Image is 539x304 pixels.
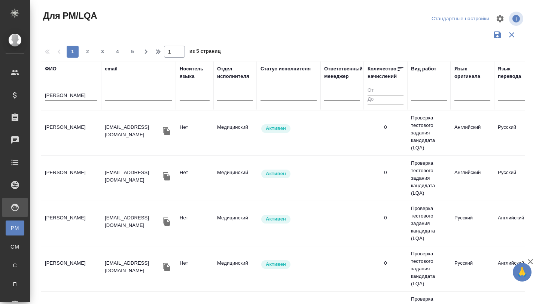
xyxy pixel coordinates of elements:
div: Ответственный менеджер [324,65,363,80]
button: 2 [82,46,94,58]
td: Проверка тестового задания кандидата (LQA) [407,110,451,155]
span: из 5 страниц [189,47,221,58]
td: Медицинский [213,120,257,146]
a: CM [6,239,24,254]
div: email [105,65,118,73]
td: Английский [494,256,538,282]
a: П [6,277,24,292]
td: Проверка тестового задания кандидата (LQA) [407,246,451,291]
span: Для PM/LQA [41,10,97,22]
span: 2 [82,48,94,55]
div: ФИО [45,65,57,73]
td: Медицинский [213,210,257,237]
a: С [6,258,24,273]
button: Сбросить фильтры [505,28,519,42]
button: 3 [97,46,109,58]
span: С [9,262,21,269]
button: Скопировать [161,171,172,182]
p: Активен [266,170,286,177]
p: [EMAIL_ADDRESS][DOMAIN_NAME] [105,214,161,229]
td: Русский [451,210,494,237]
div: Отдел исполнителя [217,65,253,80]
a: PM [6,221,24,235]
div: 0 [384,214,387,222]
button: Скопировать [161,216,172,227]
div: Статус исполнителя [261,65,311,73]
span: Посмотреть информацию [509,12,525,26]
input: От [368,86,404,95]
span: 5 [127,48,138,55]
button: 4 [112,46,124,58]
span: 🙏 [516,264,529,280]
p: [EMAIL_ADDRESS][DOMAIN_NAME] [105,124,161,139]
td: Нет [176,210,213,237]
div: Язык перевода [498,65,534,80]
span: 4 [112,48,124,55]
td: [PERSON_NAME] [41,165,101,191]
td: Проверка тестового задания кандидата (LQA) [407,156,451,201]
p: [EMAIL_ADDRESS][DOMAIN_NAME] [105,259,161,274]
div: Носитель языка [180,65,210,80]
td: Русский [494,120,538,146]
td: Русский [451,256,494,282]
div: 0 [384,124,387,131]
td: [PERSON_NAME] [41,120,101,146]
td: Нет [176,256,213,282]
td: Медицинский [213,256,257,282]
p: Активен [266,215,286,223]
td: Проверка тестового задания кандидата (LQA) [407,201,451,246]
div: Рядовой исполнитель: назначай с учетом рейтинга [261,259,317,270]
button: Скопировать [161,261,172,273]
button: Сохранить фильтры [490,28,505,42]
span: Настроить таблицу [491,10,509,28]
td: Английский [451,165,494,191]
div: Язык оригинала [454,65,490,80]
button: Скопировать [161,125,172,137]
p: Активен [266,261,286,268]
p: Активен [266,125,286,132]
span: CM [9,243,21,250]
td: [PERSON_NAME] [41,210,101,237]
td: Нет [176,165,213,191]
td: Медицинский [213,165,257,191]
td: Английский [451,120,494,146]
p: [EMAIL_ADDRESS][DOMAIN_NAME] [105,169,161,184]
div: 0 [384,259,387,267]
div: Рядовой исполнитель: назначай с учетом рейтинга [261,124,317,134]
input: До [368,95,404,104]
div: Рядовой исполнитель: назначай с учетом рейтинга [261,214,317,224]
div: Количество начислений [368,65,397,80]
button: 5 [127,46,138,58]
button: 🙏 [513,263,532,282]
div: 0 [384,169,387,176]
td: [PERSON_NAME] [41,256,101,282]
div: Рядовой исполнитель: назначай с учетом рейтинга [261,169,317,179]
div: Вид работ [411,65,436,73]
td: Английский [494,210,538,237]
div: split button [430,13,491,25]
td: Русский [494,165,538,191]
td: Нет [176,120,213,146]
span: 3 [97,48,109,55]
span: П [9,280,21,288]
span: PM [9,224,21,232]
